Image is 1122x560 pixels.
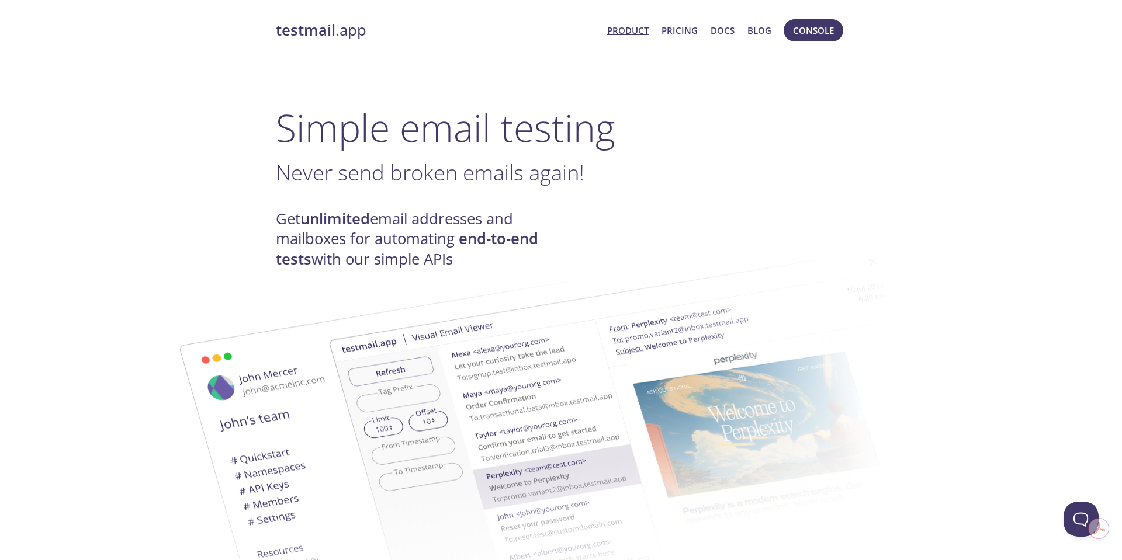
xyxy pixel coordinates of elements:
[1064,502,1099,537] iframe: Help Scout Beacon - Open
[276,158,584,187] span: Never send broken emails again!
[276,228,538,269] strong: end-to-end tests
[793,23,834,38] span: Console
[711,23,735,38] a: Docs
[276,209,561,269] h4: Get email addresses and mailboxes for automating with our simple APIs
[607,23,649,38] a: Product
[662,23,698,38] a: Pricing
[276,20,598,40] a: testmail.app
[300,208,370,229] strong: unlimited
[747,23,771,38] a: Blog
[276,20,335,40] strong: testmail
[784,19,843,41] button: Console
[276,105,846,150] h1: Simple email testing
